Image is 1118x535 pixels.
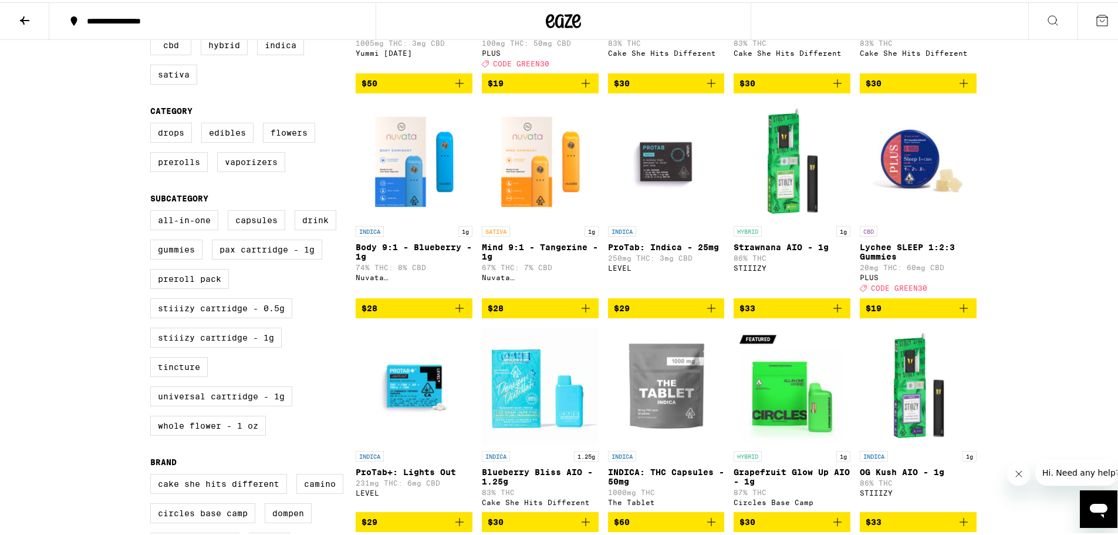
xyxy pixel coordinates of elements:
legend: Brand [150,455,177,465]
span: $30 [488,515,504,524]
p: 100mg THC: 50mg CBD [482,37,599,45]
label: Preroll Pack [150,267,229,287]
p: HYBRID [734,449,762,459]
label: Drops [150,120,192,140]
label: Cake She Hits Different [150,472,287,492]
label: Sativa [150,62,197,82]
div: Nuvata ([GEOGRAPHIC_DATA]) [482,271,599,279]
div: STIIIZY [860,487,977,494]
p: 67% THC: 7% CBD [482,261,599,269]
a: Open page for INDICA: THC Capsules - 50mg from The Tablet [608,325,725,510]
button: Add to bag [608,510,725,530]
p: 1g [962,449,977,459]
span: $28 [362,301,377,311]
div: PLUS [482,47,599,55]
button: Add to bag [356,71,472,91]
button: Add to bag [734,296,850,316]
p: 83% THC [482,486,599,494]
label: Circles Base Camp [150,501,255,521]
a: Open page for Grapefruit Glow Up AIO - 1g from Circles Base Camp [734,325,850,510]
label: Hybrid [201,33,248,53]
span: $29 [362,515,377,524]
p: 20mg THC: 60mg CBD [860,261,977,269]
div: PLUS [860,271,977,279]
span: $30 [866,76,881,86]
p: ProTab+: Lights Out [356,465,472,475]
img: Nuvata (CA) - Body 9:1 - Blueberry - 1g [356,100,472,218]
p: 1g [836,449,850,459]
label: CBD [150,33,191,53]
label: Flowers [263,120,315,140]
p: INDICA: THC Capsules - 50mg [608,465,725,484]
a: Open page for Blueberry Bliss AIO - 1.25g from Cake She Hits Different [482,325,599,510]
p: 83% THC [608,37,725,45]
a: Open page for ProTab+: Lights Out from LEVEL [356,325,472,510]
span: $33 [866,515,881,524]
span: $30 [739,76,755,86]
label: Whole Flower - 1 oz [150,413,266,433]
label: Vaporizers [217,150,285,170]
img: The Tablet - INDICA: THC Capsules - 50mg [608,325,725,443]
p: Strawnana AIO - 1g [734,240,850,250]
p: 1g [458,224,472,234]
p: 1.25g [574,449,599,459]
p: 1000mg THC [608,486,725,494]
label: Universal Cartridge - 1g [150,384,292,404]
div: Cake She Hits Different [860,47,977,55]
div: STIIIZY [734,262,850,270]
label: Edibles [201,120,254,140]
a: Open page for ProTab: Indica - 25mg from LEVEL [608,100,725,295]
a: Open page for OG Kush AIO - 1g from STIIIZY [860,325,977,510]
span: $29 [614,301,630,311]
label: STIIIZY Cartridge - 1g [150,325,282,345]
img: Cake She Hits Different - Blueberry Bliss AIO - 1.25g [482,325,599,443]
span: $19 [488,76,504,86]
p: 86% THC [860,477,977,484]
label: All-In-One [150,208,218,228]
p: ProTab: Indica - 25mg [608,240,725,250]
p: INDICA [482,449,510,459]
p: 1g [585,224,599,234]
span: $60 [614,515,630,524]
p: 74% THC: 8% CBD [356,261,472,269]
div: The Tablet [608,496,725,504]
p: HYBRID [734,224,762,234]
p: Mind 9:1 - Tangerine - 1g [482,240,599,259]
span: CODE GREEN30 [493,58,549,65]
p: SATIVA [482,224,510,234]
span: $33 [739,301,755,311]
p: 87% THC [734,486,850,494]
div: LEVEL [356,487,472,494]
p: INDICA [608,449,636,459]
legend: Category [150,104,192,113]
button: Add to bag [734,71,850,91]
p: 1005mg THC: 3mg CBD [356,37,472,45]
a: Open page for Lychee SLEEP 1:2:3 Gummies from PLUS [860,100,977,295]
img: Nuvata (CA) - Mind 9:1 - Tangerine - 1g [482,100,599,218]
label: PAX Cartridge - 1g [212,237,322,257]
span: $28 [488,301,504,311]
button: Add to bag [482,510,599,530]
button: Add to bag [482,71,599,91]
p: INDICA [608,224,636,234]
p: Body 9:1 - Blueberry - 1g [356,240,472,259]
p: Blueberry Bliss AIO - 1.25g [482,465,599,484]
iframe: Button to launch messaging window [1080,488,1117,526]
img: Circles Base Camp - Grapefruit Glow Up AIO - 1g [734,325,850,443]
button: Add to bag [356,510,472,530]
a: Open page for Body 9:1 - Blueberry - 1g from Nuvata (CA) [356,100,472,295]
div: Nuvata ([GEOGRAPHIC_DATA]) [356,271,472,279]
p: INDICA [860,449,888,459]
label: Gummies [150,237,202,257]
span: $50 [362,76,377,86]
label: Drink [295,208,336,228]
div: LEVEL [608,262,725,270]
label: Camino [296,472,343,492]
button: Add to bag [608,296,725,316]
button: Add to bag [860,296,977,316]
div: Cake She Hits Different [608,47,725,55]
a: Open page for Mind 9:1 - Tangerine - 1g from Nuvata (CA) [482,100,599,295]
label: STIIIZY Cartridge - 0.5g [150,296,292,316]
p: INDICA [356,224,384,234]
span: CODE GREEN30 [871,282,927,290]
